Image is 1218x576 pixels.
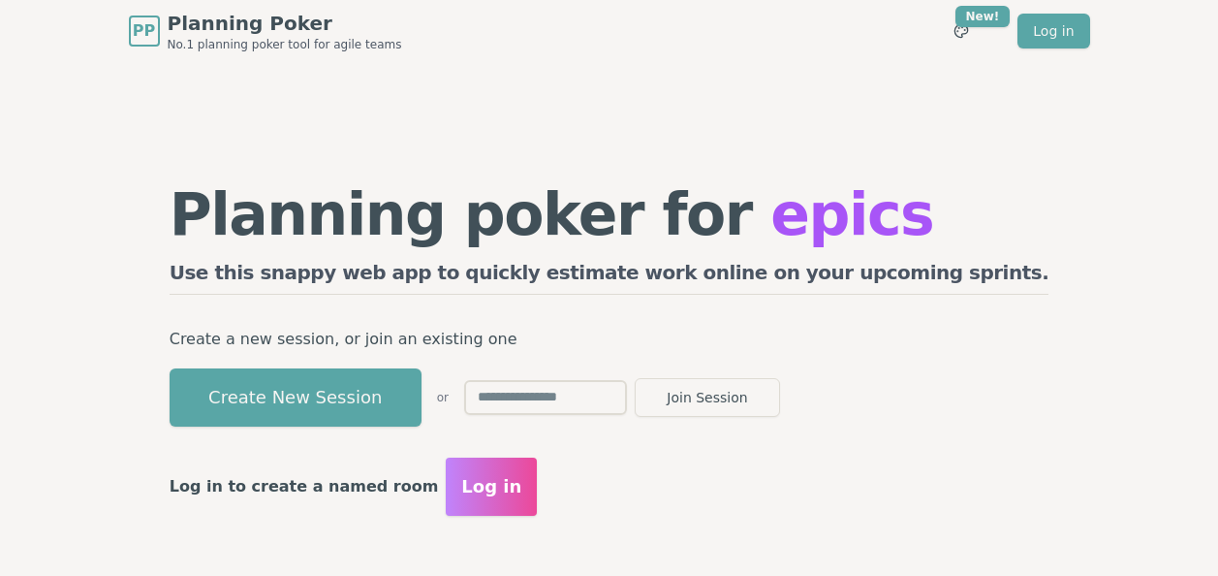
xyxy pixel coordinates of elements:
span: Log in [461,473,521,500]
span: No.1 planning poker tool for agile teams [168,37,402,52]
div: New! [955,6,1011,27]
button: New! [944,14,979,48]
a: PPPlanning PokerNo.1 planning poker tool for agile teams [129,10,402,52]
span: PP [133,19,155,43]
a: Log in [1017,14,1089,48]
h2: Use this snappy web app to quickly estimate work online on your upcoming sprints. [170,259,1049,295]
button: Log in [446,458,537,516]
span: Planning Poker [168,10,402,37]
p: Create a new session, or join an existing one [170,326,1049,353]
h1: Planning poker for [170,185,1049,243]
button: Join Session [635,378,780,417]
p: Log in to create a named room [170,473,439,500]
span: or [437,390,449,405]
span: epics [770,180,933,248]
button: Create New Session [170,368,422,427]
